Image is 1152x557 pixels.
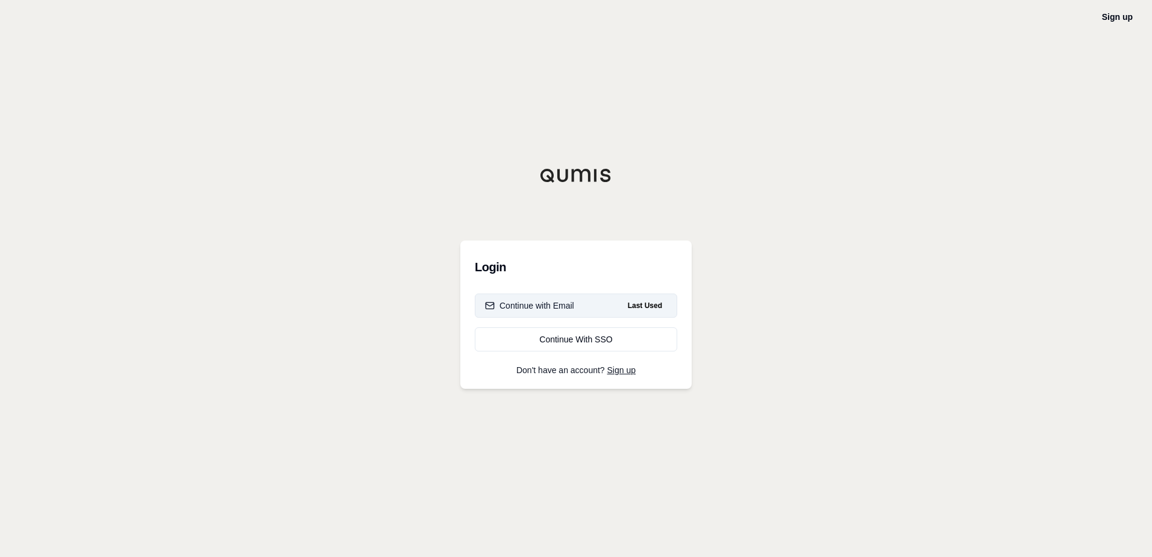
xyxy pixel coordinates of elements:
[623,298,667,313] span: Last Used
[475,366,677,374] p: Don't have an account?
[475,255,677,279] h3: Login
[485,333,667,345] div: Continue With SSO
[475,294,677,318] button: Continue with EmailLast Used
[607,365,636,375] a: Sign up
[485,300,574,312] div: Continue with Email
[540,168,612,183] img: Qumis
[1102,12,1133,22] a: Sign up
[475,327,677,351] a: Continue With SSO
